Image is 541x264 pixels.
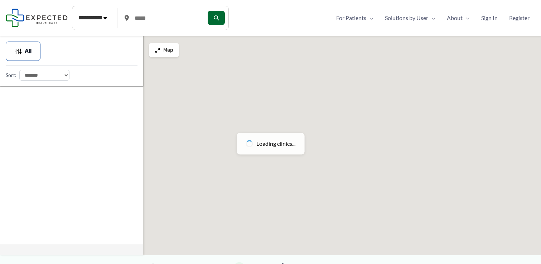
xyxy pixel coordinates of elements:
span: All [25,49,32,54]
span: Map [163,47,173,53]
button: Map [149,43,179,57]
img: Expected Healthcare Logo - side, dark font, small [6,9,68,27]
span: Register [509,13,530,23]
label: Sort: [6,71,16,80]
a: For PatientsMenu Toggle [330,13,379,23]
button: All [6,42,40,61]
span: Sign In [481,13,498,23]
a: AboutMenu Toggle [441,13,475,23]
a: Solutions by UserMenu Toggle [379,13,441,23]
span: About [447,13,463,23]
span: Menu Toggle [366,13,373,23]
span: Loading clinics... [256,138,295,149]
a: Register [503,13,535,23]
span: Menu Toggle [428,13,435,23]
span: Menu Toggle [463,13,470,23]
span: For Patients [336,13,366,23]
a: Sign In [475,13,503,23]
img: Filter [15,48,22,55]
span: Solutions by User [385,13,428,23]
img: Maximize [155,47,160,53]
